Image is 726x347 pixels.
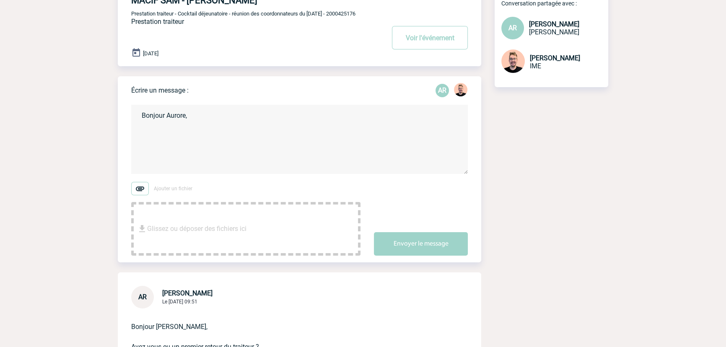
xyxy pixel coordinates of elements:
[162,289,213,297] span: [PERSON_NAME]
[131,86,189,94] p: Écrire un message :
[131,10,355,17] span: Prestation traiteur - Cocktail déjeunatoire - réunion des coordonnateurs du [DATE] - 2000425176
[501,49,525,73] img: 129741-1.png
[530,54,580,62] span: [PERSON_NAME]
[454,83,467,96] img: 129741-1.png
[154,186,192,192] span: Ajouter un fichier
[147,208,246,250] span: Glissez ou déposer des fichiers ici
[162,299,197,305] span: Le [DATE] 09:51
[436,84,449,97] p: AR
[143,50,158,57] span: [DATE]
[530,62,541,70] span: IME
[529,20,579,28] span: [PERSON_NAME]
[454,83,467,98] div: Stefan MILADINOVIC
[374,232,468,256] button: Envoyer le message
[137,224,147,234] img: file_download.svg
[131,18,184,26] span: Prestation traiteur
[392,26,468,49] button: Voir l'événement
[138,293,147,301] span: AR
[508,24,517,32] span: AR
[436,84,449,97] div: Aurore ROSENPIK
[529,28,579,36] span: [PERSON_NAME]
